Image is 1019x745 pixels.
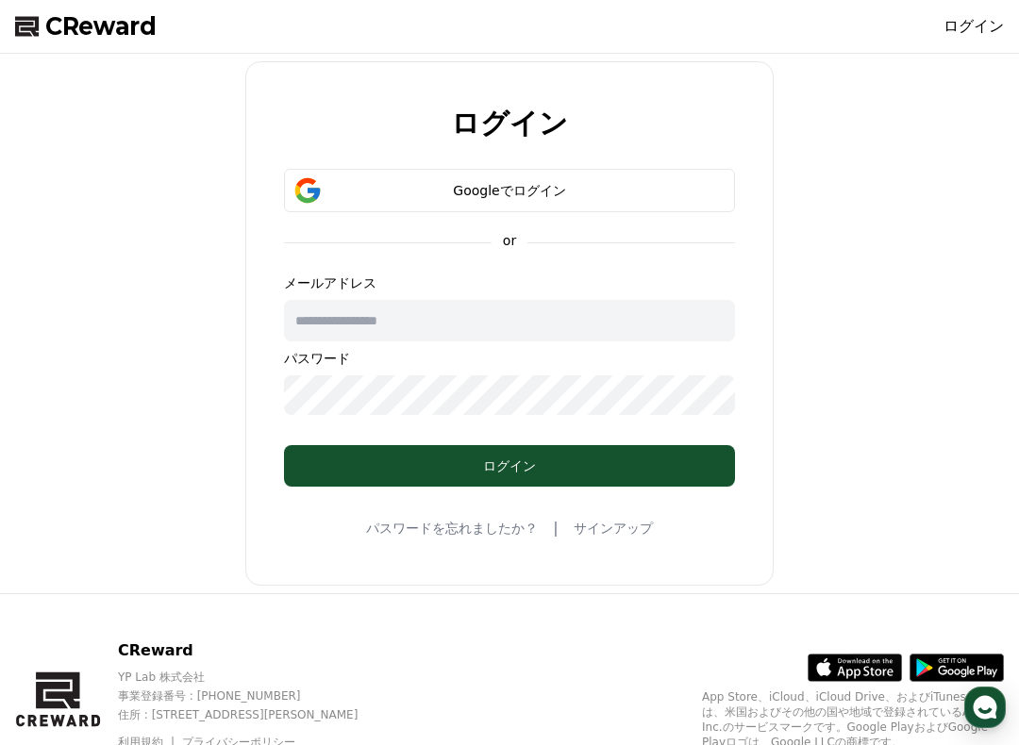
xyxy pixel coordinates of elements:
p: 事業登録番号 : [PHONE_NUMBER] [118,688,391,704]
a: パスワードを忘れましたか？ [366,519,538,538]
span: Home [156,720,191,737]
h2: ログイン [451,108,568,139]
a: Settings [677,692,1013,739]
button: ログイン [284,445,735,487]
a: Home [6,692,342,739]
p: 住所 : [STREET_ADDRESS][PERSON_NAME] [118,707,391,722]
button: Googleでログイン [284,169,735,212]
p: CReward [118,639,391,662]
div: Googleでログイン [311,181,708,200]
p: パスワード [284,349,735,368]
a: ログイン [944,15,1004,38]
p: YP Lab 株式会社 [118,670,391,685]
span: Messages [480,721,539,737]
a: CReward [15,11,157,41]
span: CReward [45,11,157,41]
a: サインアップ [574,519,653,538]
p: メールアドレス [284,273,735,292]
span: | [553,517,558,539]
p: or [492,231,527,250]
a: Messages [342,692,677,739]
span: Settings [821,720,870,737]
div: ログイン [322,456,697,475]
